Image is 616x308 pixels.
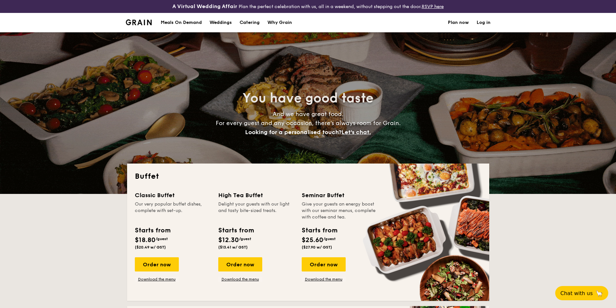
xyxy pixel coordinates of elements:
[267,13,292,32] div: Why Grain
[135,245,166,250] span: ($20.49 w/ GST)
[302,236,323,244] span: $25.60
[218,245,248,250] span: ($13.41 w/ GST)
[302,226,337,235] div: Starts from
[240,13,260,32] h1: Catering
[302,191,377,200] div: Seminar Buffet
[422,4,444,9] a: RSVP here
[341,129,371,136] span: Let's chat.
[323,237,336,241] span: /guest
[595,290,603,297] span: 🦙
[245,129,341,136] span: Looking for a personalised touch?
[122,3,494,10] div: Plan the perfect celebration with us, all in a weekend, without stepping out the door.
[135,257,179,271] div: Order now
[135,236,156,244] span: $18.80
[243,90,373,106] span: You have good taste
[448,13,469,32] a: Plan now
[560,290,593,296] span: Chat with us
[302,257,346,271] div: Order now
[135,171,481,182] h2: Buffet
[135,226,170,235] div: Starts from
[135,277,179,282] a: Download the menu
[264,13,296,32] a: Why Grain
[236,13,264,32] a: Catering
[477,13,491,32] a: Log in
[210,13,232,32] div: Weddings
[157,13,206,32] a: Meals On Demand
[555,286,608,300] button: Chat with us🦙
[161,13,202,32] div: Meals On Demand
[302,245,332,250] span: ($27.90 w/ GST)
[218,277,262,282] a: Download the menu
[206,13,236,32] a: Weddings
[126,19,152,25] a: Logotype
[302,277,346,282] a: Download the menu
[216,111,401,136] span: And we have great food. For every guest and any occasion, there’s always room for Grain.
[218,236,239,244] span: $12.30
[218,257,262,271] div: Order now
[172,3,237,10] h4: A Virtual Wedding Affair
[126,19,152,25] img: Grain
[156,237,168,241] span: /guest
[218,226,254,235] div: Starts from
[218,201,294,220] div: Delight your guests with our light and tasty bite-sized treats.
[302,201,377,220] div: Give your guests an energy boost with our seminar menus, complete with coffee and tea.
[135,201,211,220] div: Our very popular buffet dishes, complete with set-up.
[239,237,251,241] span: /guest
[135,191,211,200] div: Classic Buffet
[218,191,294,200] div: High Tea Buffet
